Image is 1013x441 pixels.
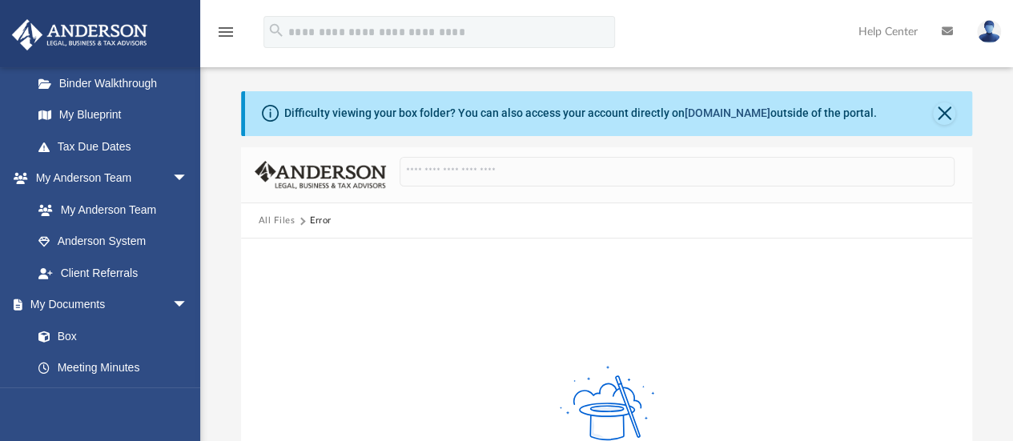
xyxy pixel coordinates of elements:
[400,157,955,187] input: Search files and folders
[22,67,212,99] a: Binder Walkthrough
[22,130,212,162] a: Tax Due Dates
[259,214,295,228] button: All Files
[22,194,196,226] a: My Anderson Team
[22,352,204,384] a: Meeting Minutes
[22,257,204,289] a: Client Referrals
[22,99,204,131] a: My Blueprint
[284,105,877,122] div: Difficulty viewing your box folder? You can also access your account directly on outside of the p...
[685,106,770,119] a: [DOMAIN_NAME]
[7,19,152,50] img: Anderson Advisors Platinum Portal
[11,289,204,321] a: My Documentsarrow_drop_down
[267,22,285,39] i: search
[11,162,204,194] a: My Anderson Teamarrow_drop_down
[172,289,204,322] span: arrow_drop_down
[172,162,204,195] span: arrow_drop_down
[933,102,955,125] button: Close
[310,214,331,228] div: Error
[22,383,196,415] a: Forms Library
[216,30,235,42] a: menu
[22,226,204,258] a: Anderson System
[216,22,235,42] i: menu
[977,20,1001,43] img: User Pic
[22,320,196,352] a: Box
